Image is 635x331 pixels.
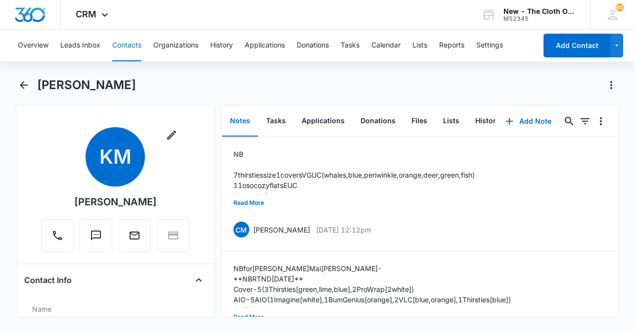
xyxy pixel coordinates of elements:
[32,304,199,314] label: Name
[297,30,329,61] button: Donations
[118,219,151,252] button: Email
[371,30,401,61] button: Calendar
[32,316,199,328] dd: [PERSON_NAME]
[603,77,619,93] button: Actions
[544,34,610,57] button: Add Contact
[18,30,48,61] button: Overview
[41,235,74,243] a: Call
[435,106,467,137] button: Lists
[577,113,593,129] button: Filters
[76,9,96,19] span: CRM
[233,308,264,327] button: Read More
[153,30,198,61] button: Organizations
[191,272,207,288] button: Close
[80,219,112,252] button: Text
[503,15,576,22] div: account id
[24,274,72,286] h4: Contact Info
[86,127,145,187] span: KM
[222,106,258,137] button: Notes
[503,7,576,15] div: account name
[233,149,475,159] p: NB
[60,30,100,61] button: Leads Inbox
[233,294,511,305] p: AIO - 5 AIO (1 Imagine [white], 1 BumGenius [orange], 2 VLC [blue, orange], 1 Thirsties [blue])
[233,263,511,274] p: NB for [PERSON_NAME] Mai [PERSON_NAME] -
[561,113,577,129] button: Search...
[496,109,561,133] button: Add Note
[112,30,141,61] button: Contacts
[16,77,31,93] button: Back
[294,106,353,137] button: Applications
[476,30,503,61] button: Settings
[233,193,264,212] button: Read More
[233,170,475,180] p: 7 thirsties size 1 covers VGUC (whales, blue, periwinkle, orange, deer, green, fish)
[41,219,74,252] button: Call
[233,190,475,201] p: 9 stretchy flats
[210,30,233,61] button: History
[258,106,294,137] button: Tasks
[233,180,475,190] p: 11 osocozy flats EUC
[80,235,112,243] a: Text
[593,113,609,129] button: Overflow Menu
[404,106,435,137] button: Files
[118,235,151,243] a: Email
[616,3,624,11] span: 65
[412,30,427,61] button: Lists
[353,106,404,137] button: Donations
[467,106,508,137] button: History
[616,3,624,11] div: notifications count
[341,30,360,61] button: Tasks
[74,194,157,209] div: [PERSON_NAME]
[439,30,464,61] button: Reports
[316,225,371,235] p: [DATE] 12:12pm
[245,30,285,61] button: Applications
[233,305,511,315] p: Prefold - 9
[253,225,310,235] p: [PERSON_NAME]
[233,222,249,237] span: CM
[233,284,511,294] p: Cover - 5 (3 Thirsties [green, lime, blue], 2 Pro Wrap [2 white])
[37,78,136,93] h1: [PERSON_NAME]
